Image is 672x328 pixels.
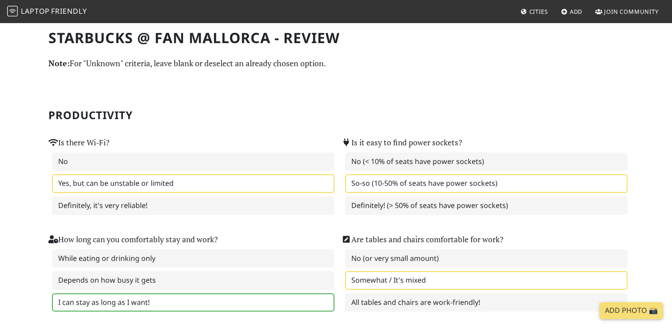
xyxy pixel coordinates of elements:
[48,57,624,70] p: For "Unknown" criteria, leave blank or deselect an already chosen option.
[345,174,628,193] label: So-so (10-50% of seats have power sockets)
[51,6,87,16] span: Friendly
[48,109,624,122] h2: Productivity
[7,6,18,16] img: LaptopFriendly
[342,136,462,149] label: Is it easy to find power sockets?
[557,4,586,20] a: Add
[604,8,659,16] span: Join Community
[52,196,334,215] label: Definitely, it's very reliable!
[52,271,334,290] label: Depends on how busy it gets
[48,233,218,246] label: How long can you comfortably stay and work?
[570,8,583,16] span: Add
[52,249,334,268] label: While eating or drinking only
[592,4,662,20] a: Join Community
[7,4,87,20] a: LaptopFriendly LaptopFriendly
[52,152,334,171] label: No
[345,293,628,312] label: All tables and chairs are work-friendly!
[345,271,628,290] label: Somewhat / It's mixed
[48,136,109,149] label: Is there Wi-Fi?
[529,8,548,16] span: Cities
[48,29,624,46] h1: Starbucks @ Fan Mallorca - Review
[345,196,628,215] label: Definitely! (> 50% of seats have power sockets)
[342,233,503,246] label: Are tables and chairs comfortable for work?
[345,152,628,171] label: No (< 10% of seats have power sockets)
[21,6,50,16] span: Laptop
[345,249,628,268] label: No (or very small amount)
[52,174,334,193] label: Yes, but can be unstable or limited
[48,58,70,68] strong: Note:
[517,4,552,20] a: Cities
[52,293,334,312] label: I can stay as long as I want!
[600,302,663,319] a: Add Photo 📸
